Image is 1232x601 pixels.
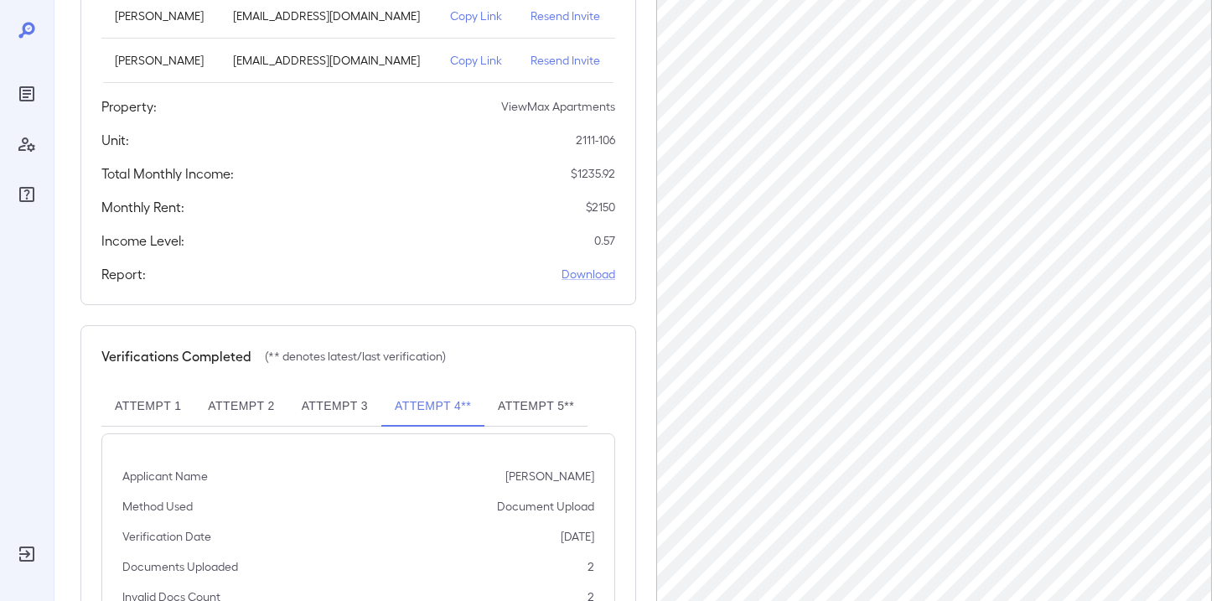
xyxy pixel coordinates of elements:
[505,468,594,484] p: [PERSON_NAME]
[13,181,40,208] div: FAQ
[115,8,206,24] p: [PERSON_NAME]
[101,264,146,284] h5: Report:
[13,131,40,158] div: Manage Users
[122,528,211,545] p: Verification Date
[122,468,208,484] p: Applicant Name
[101,231,184,251] h5: Income Level:
[115,52,206,69] p: [PERSON_NAME]
[531,8,602,24] p: Resend Invite
[381,386,484,427] button: Attempt 4**
[562,266,615,282] a: Download
[576,132,615,148] p: 2111-106
[233,8,424,24] p: [EMAIL_ADDRESS][DOMAIN_NAME]
[101,346,251,366] h5: Verifications Completed
[588,558,594,575] p: 2
[497,498,594,515] p: Document Upload
[101,163,234,184] h5: Total Monthly Income:
[531,52,602,69] p: Resend Invite
[101,197,184,217] h5: Monthly Rent:
[194,386,287,427] button: Attempt 2
[122,558,238,575] p: Documents Uploaded
[571,165,615,182] p: $ 1235.92
[13,80,40,107] div: Reports
[13,541,40,567] div: Log Out
[450,52,504,69] p: Copy Link
[101,130,129,150] h5: Unit:
[265,348,446,365] p: (** denotes latest/last verification)
[288,386,381,427] button: Attempt 3
[101,386,194,427] button: Attempt 1
[484,386,588,427] button: Attempt 5**
[450,8,504,24] p: Copy Link
[586,199,615,215] p: $ 2150
[594,232,615,249] p: 0.57
[561,528,594,545] p: [DATE]
[233,52,424,69] p: [EMAIL_ADDRESS][DOMAIN_NAME]
[122,498,193,515] p: Method Used
[101,96,157,117] h5: Property:
[501,98,615,115] p: ViewMax Apartments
